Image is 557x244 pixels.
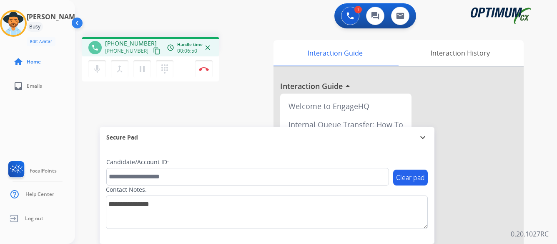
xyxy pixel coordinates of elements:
[204,44,211,51] mat-icon: close
[396,40,524,66] div: Interaction History
[273,40,396,66] div: Interaction Guide
[199,67,209,71] img: control
[284,97,408,115] div: Welcome to EngageHQ
[354,6,362,13] div: 1
[92,64,102,74] mat-icon: mic
[27,22,43,32] div: Busy
[418,132,428,142] mat-icon: expand_more
[27,37,55,46] button: Edit Avatar
[167,44,174,51] mat-icon: access_time
[2,12,25,35] img: avatar
[106,133,138,142] span: Secure Pad
[106,186,147,194] label: Contact Notes:
[105,48,148,54] span: [PHONE_NUMBER]
[27,83,42,89] span: Emails
[25,215,43,222] span: Log out
[91,44,99,51] mat-icon: phone
[25,191,54,198] span: Help Center
[137,64,147,74] mat-icon: pause
[30,168,57,174] span: FocalPoints
[27,12,81,22] h3: [PERSON_NAME]
[115,64,125,74] mat-icon: merge_type
[105,39,157,48] span: [PHONE_NUMBER]
[177,41,203,48] span: Handle time
[160,64,170,74] mat-icon: dialpad
[7,161,57,180] a: FocalPoints
[393,170,428,186] button: Clear pad
[177,48,197,54] span: 00:06:50
[13,81,23,91] mat-icon: inbox
[511,229,549,239] p: 0.20.1027RC
[27,58,41,65] span: Home
[153,47,161,55] mat-icon: content_copy
[106,158,169,166] label: Candidate/Account ID:
[284,115,408,134] div: Internal Queue Transfer: How To
[13,57,23,67] mat-icon: home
